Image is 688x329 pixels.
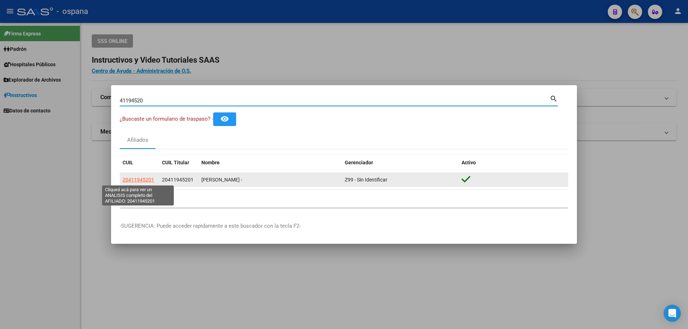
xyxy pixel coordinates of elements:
[123,177,154,183] span: 20411945201
[123,160,133,165] span: CUIL
[127,136,148,144] div: Afiliados
[162,177,193,183] span: 20411945201
[220,115,229,123] mat-icon: remove_red_eye
[120,190,568,208] div: 1 total
[345,160,373,165] span: Gerenciador
[342,155,459,170] datatable-header-cell: Gerenciador
[162,160,189,165] span: CUIL Titular
[120,116,213,122] span: ¿Buscaste un formulario de traspaso? -
[459,155,568,170] datatable-header-cell: Activo
[159,155,199,170] datatable-header-cell: CUIL Titular
[345,177,387,183] span: Z99 - Sin Identificar
[550,94,558,102] mat-icon: search
[199,155,342,170] datatable-header-cell: Nombre
[462,160,476,165] span: Activo
[201,160,220,165] span: Nombre
[120,222,568,230] p: -SUGERENCIA: Puede acceder rapidamente a este buscador con la tecla F2-
[120,155,159,170] datatable-header-cell: CUIL
[201,176,339,184] div: [PERSON_NAME] -
[664,305,681,322] div: Open Intercom Messenger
